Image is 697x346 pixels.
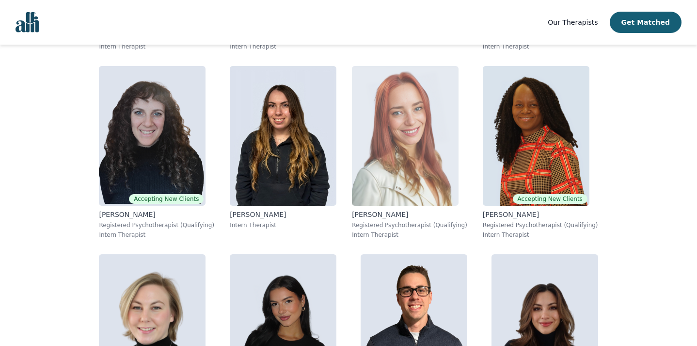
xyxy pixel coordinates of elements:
[99,231,214,239] p: Intern Therapist
[91,58,222,247] a: Shira_BlakeAccepting New Clients[PERSON_NAME]Registered Psychotherapist (Qualifying)Intern Therapist
[352,210,467,219] p: [PERSON_NAME]
[483,210,598,219] p: [PERSON_NAME]
[99,221,214,229] p: Registered Psychotherapist (Qualifying)
[483,231,598,239] p: Intern Therapist
[352,221,467,229] p: Registered Psychotherapist (Qualifying)
[352,66,459,206] img: Lacy_Hunter
[99,66,206,206] img: Shira_Blake
[548,18,598,26] span: Our Therapists
[99,210,214,219] p: [PERSON_NAME]
[230,66,336,206] img: Mariangela_Servello
[129,194,204,204] span: Accepting New Clients
[16,12,39,33] img: alli logo
[230,210,336,219] p: [PERSON_NAME]
[483,221,598,229] p: Registered Psychotherapist (Qualifying)
[230,43,345,50] p: Intern Therapist
[548,16,598,28] a: Our Therapists
[483,43,598,50] p: Intern Therapist
[344,58,475,247] a: Lacy_Hunter[PERSON_NAME]Registered Psychotherapist (Qualifying)Intern Therapist
[99,43,214,50] p: Intern Therapist
[513,194,587,204] span: Accepting New Clients
[475,58,606,247] a: Grace_NyamweyaAccepting New Clients[PERSON_NAME]Registered Psychotherapist (Qualifying)Intern The...
[610,12,681,33] button: Get Matched
[230,221,336,229] p: Intern Therapist
[222,58,344,247] a: Mariangela_Servello[PERSON_NAME]Intern Therapist
[483,66,589,206] img: Grace_Nyamweya
[352,231,467,239] p: Intern Therapist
